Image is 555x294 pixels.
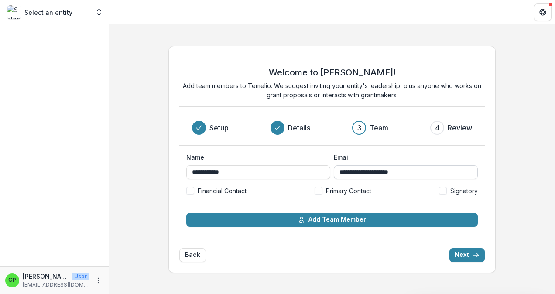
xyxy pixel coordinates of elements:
[288,123,310,133] h3: Details
[7,5,21,19] img: Select an entity
[269,67,396,78] h2: Welcome to [PERSON_NAME]!
[24,8,72,17] p: Select an entity
[448,123,472,133] h3: Review
[179,81,485,99] p: Add team members to Temelio. We suggest inviting your entity's leadership, plus anyone who works ...
[450,186,478,195] span: Signatory
[23,281,89,289] p: [EMAIL_ADDRESS][DOMAIN_NAME]
[435,123,440,133] div: 4
[186,153,325,162] label: Name
[179,248,206,262] button: Back
[23,272,68,281] p: [PERSON_NAME]
[72,273,89,280] p: User
[209,123,229,133] h3: Setup
[334,153,473,162] label: Email
[357,123,361,133] div: 3
[198,186,247,195] span: Financial Contact
[192,121,472,135] div: Progress
[186,213,478,227] button: Add Team Member
[534,3,552,21] button: Get Help
[370,123,388,133] h3: Team
[326,186,371,195] span: Primary Contact
[8,277,16,283] div: Greta Patten
[449,248,485,262] button: Next
[93,275,103,286] button: More
[93,3,105,21] button: Open entity switcher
